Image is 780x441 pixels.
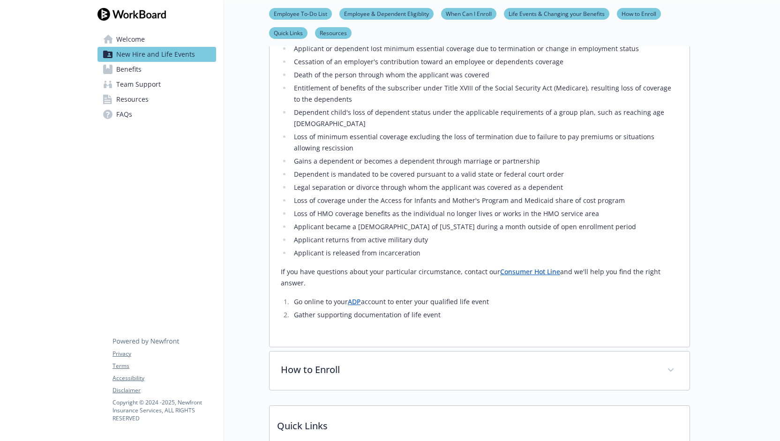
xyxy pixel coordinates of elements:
[291,156,678,167] li: Gains a dependent or becomes a dependent through marriage or partnership
[97,32,216,47] a: Welcome
[97,47,216,62] a: New Hire and Life Events
[500,267,560,276] a: Consumer Hot Line
[291,296,678,307] li: Go online to your account to enter your qualified life event
[269,9,332,18] a: Employee To-Do List
[112,386,216,395] a: Disclaimer
[281,266,678,289] p: If you have questions about your particular circumstance, contact our and we'll help you find the...
[116,77,161,92] span: Team Support
[291,234,678,246] li: Applicant returns from active military duty
[97,92,216,107] a: Resources
[291,221,678,232] li: Applicant became a [DEMOGRAPHIC_DATA] of [US_STATE] during a month outside of open enrollment period
[116,32,145,47] span: Welcome
[291,208,678,219] li: Loss of HMO coverage benefits as the individual no longer lives or works in the HMO service area
[315,28,352,37] a: Resources
[291,69,678,81] li: Death of the person through whom the applicant was covered
[112,398,216,422] p: Copyright © 2024 - 2025 , Newfront Insurance Services, ALL RIGHTS RESERVED
[270,406,690,441] p: Quick Links
[504,9,609,18] a: Life Events & Changing your Benefits
[97,77,216,92] a: Team Support
[291,43,678,54] li: Applicant or dependent lost minimum essential coverage due to termination or change in employment...
[116,107,132,122] span: FAQs
[441,9,496,18] a: When Can I Enroll
[112,362,216,370] a: Terms
[617,9,661,18] a: How to Enroll
[291,82,678,105] li: Entitlement of benefits of the subscriber under Title XVIII of the Social Security Act (Medicare)...
[291,182,678,193] li: Legal separation or divorce through whom the applicant was covered as a dependent
[281,363,656,377] p: How to Enroll
[348,297,361,306] a: ADP
[116,47,195,62] span: New Hire and Life Events
[97,62,216,77] a: Benefits
[291,169,678,180] li: Dependent is mandated to be covered pursuant to a valid state or federal court order
[270,351,690,390] div: How to Enroll
[116,62,142,77] span: Benefits
[97,107,216,122] a: FAQs
[291,56,678,67] li: Cessation of an employer's contribution toward an employee or dependents coverage
[112,374,216,382] a: Accessibility
[339,9,434,18] a: Employee & Dependent Eligiblity
[112,350,216,358] a: Privacy
[116,92,149,107] span: Resources
[269,28,307,37] a: Quick Links
[291,247,678,259] li: Applicant is released from incarceration
[291,195,678,206] li: Loss of coverage under the Access for Infants and Mother's Program and Medicaid share of cost pro...
[291,309,678,321] li: Gather supporting documentation of life event
[291,107,678,129] li: Dependent child's loss of dependent status under the applicable requirements of a group plan, suc...
[291,131,678,154] li: Loss of minimum essential coverage excluding the loss of termination due to failure to pay premiu...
